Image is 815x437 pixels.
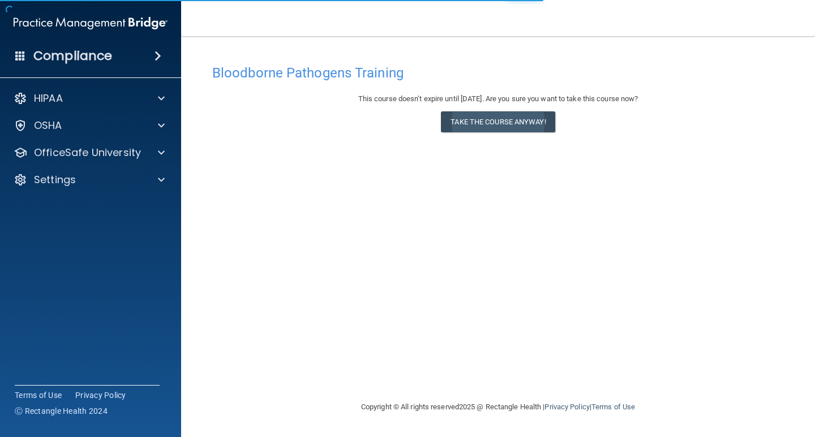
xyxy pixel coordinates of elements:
[15,390,62,401] a: Terms of Use
[15,405,108,417] span: Ⓒ Rectangle Health 2024
[591,403,635,411] a: Terms of Use
[14,173,165,187] a: Settings
[14,92,165,105] a: HIPAA
[33,48,112,64] h4: Compliance
[441,111,555,132] button: Take the course anyway!
[291,389,705,425] div: Copyright © All rights reserved 2025 @ Rectangle Health | |
[544,403,589,411] a: Privacy Policy
[34,173,76,187] p: Settings
[34,119,62,132] p: OSHA
[619,357,801,402] iframe: Drift Widget Chat Controller
[75,390,126,401] a: Privacy Policy
[34,92,63,105] p: HIPAA
[34,146,141,159] p: OfficeSafe University
[212,66,784,80] h4: Bloodborne Pathogens Training
[212,92,784,106] div: This course doesn’t expire until [DATE]. Are you sure you want to take this course now?
[14,119,165,132] a: OSHA
[14,146,165,159] a: OfficeSafe University
[14,12,168,34] img: PMB logo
